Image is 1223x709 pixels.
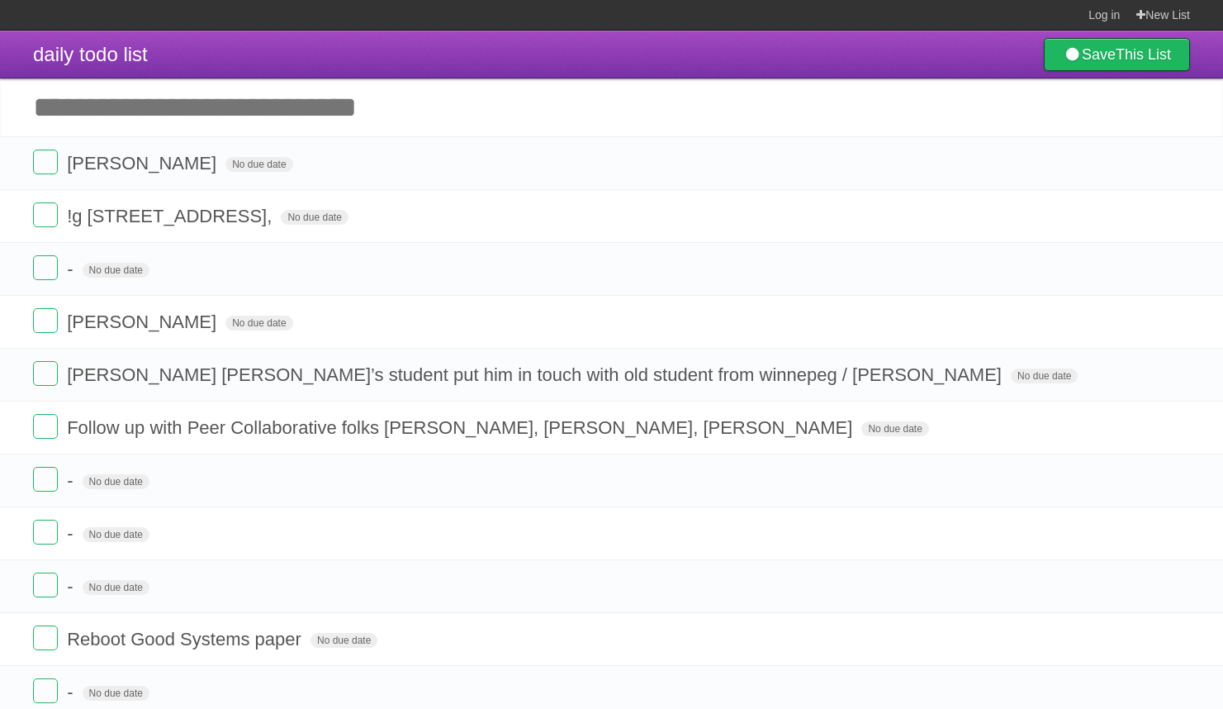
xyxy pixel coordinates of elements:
span: daily todo list [33,43,148,65]
a: SaveThis List [1044,38,1190,71]
span: [PERSON_NAME] [67,153,220,174]
span: Reboot Good Systems paper [67,629,306,650]
span: - [67,523,77,544]
span: [PERSON_NAME] [67,312,220,332]
span: - [67,576,77,597]
label: Done [33,255,58,280]
span: No due date [83,580,149,595]
label: Done [33,520,58,545]
span: No due date [83,474,149,489]
label: Done [33,308,58,333]
span: No due date [225,316,292,331]
span: Follow up with Peer Collaborative folks [PERSON_NAME], [PERSON_NAME], [PERSON_NAME] [67,417,856,438]
span: No due date [83,686,149,701]
span: No due date [83,527,149,542]
label: Done [33,467,58,492]
b: This List [1116,46,1171,63]
span: No due date [861,421,928,436]
label: Done [33,202,58,227]
span: - [67,682,77,702]
label: Done [33,150,58,174]
span: [PERSON_NAME] [PERSON_NAME]’s student put him in touch with old student from winnepeg / [PERSON_N... [67,364,1006,385]
span: No due date [281,210,348,225]
span: - [67,470,77,491]
span: No due date [1011,369,1078,383]
label: Done [33,414,58,439]
label: Done [33,361,58,386]
label: Done [33,626,58,650]
span: No due date [225,157,292,172]
span: No due date [83,263,149,278]
span: No due date [310,633,377,648]
span: !g [STREET_ADDRESS], [67,206,276,226]
label: Done [33,573,58,597]
label: Done [33,678,58,703]
span: - [67,259,77,279]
